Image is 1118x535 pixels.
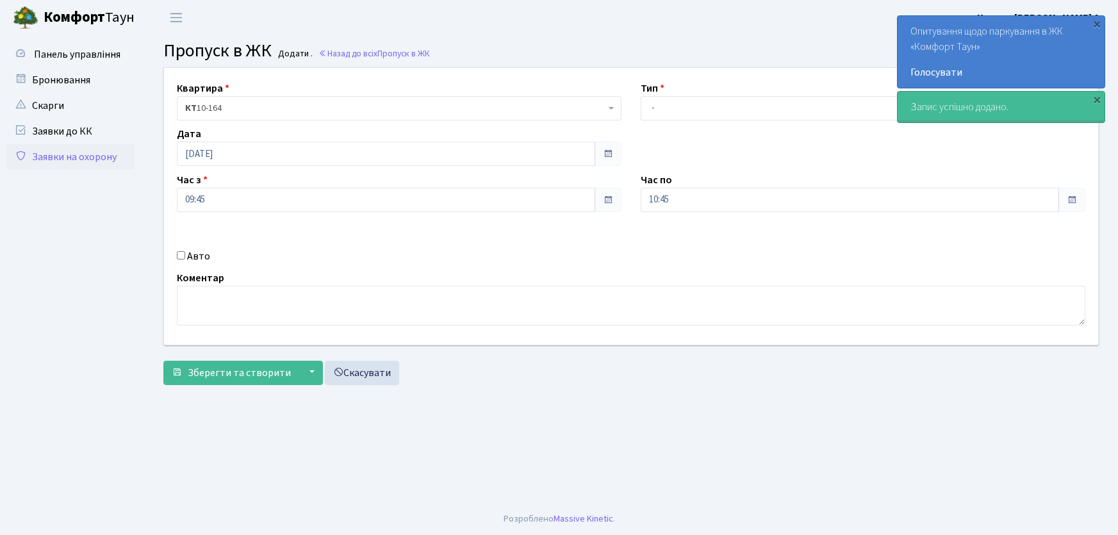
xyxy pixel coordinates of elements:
[898,92,1105,122] div: Запис успішно додано.
[160,7,192,28] button: Переключити навігацію
[185,102,605,115] span: <b>КТ</b>&nbsp;&nbsp;&nbsp;&nbsp;10-164
[177,96,621,120] span: <b>КТ</b>&nbsp;&nbsp;&nbsp;&nbsp;10-164
[163,361,299,385] button: Зберегти та створити
[34,47,120,62] span: Панель управління
[177,126,201,142] label: Дата
[6,67,135,93] a: Бронювання
[318,47,430,60] a: Назад до всіхПропуск в ЖК
[185,102,197,115] b: КТ
[6,119,135,144] a: Заявки до КК
[44,7,135,29] span: Таун
[163,38,272,63] span: Пропуск в ЖК
[977,10,1103,26] a: Цитрус [PERSON_NAME] А.
[177,81,229,96] label: Квартира
[554,512,613,525] a: Massive Kinetic
[641,172,672,188] label: Час по
[1090,17,1103,30] div: ×
[275,49,313,60] small: Додати .
[13,5,38,31] img: logo.png
[641,81,664,96] label: Тип
[177,270,224,286] label: Коментар
[6,42,135,67] a: Панель управління
[910,65,1092,80] a: Голосувати
[6,144,135,170] a: Заявки на охорону
[504,512,615,526] div: Розроблено .
[325,361,399,385] a: Скасувати
[1090,93,1103,106] div: ×
[898,16,1105,88] div: Опитування щодо паркування в ЖК «Комфорт Таун»
[6,93,135,119] a: Скарги
[188,366,291,380] span: Зберегти та створити
[977,11,1103,25] b: Цитрус [PERSON_NAME] А.
[177,172,208,188] label: Час з
[44,7,105,28] b: Комфорт
[187,249,210,264] label: Авто
[377,47,430,60] span: Пропуск в ЖК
